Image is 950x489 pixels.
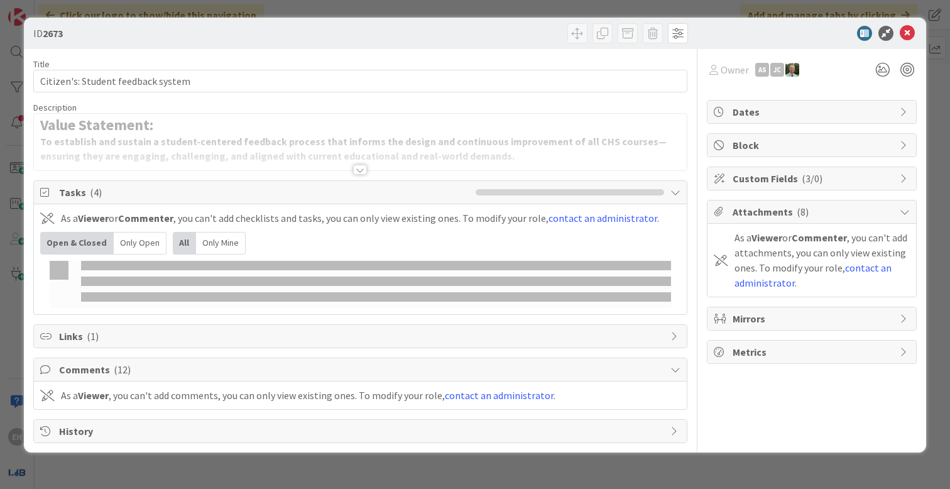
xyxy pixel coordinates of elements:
span: ( 12 ) [114,363,131,376]
strong: Value Statement: [40,115,153,135]
b: Viewer [78,389,109,402]
span: ( 8 ) [797,206,809,218]
a: contact an administrator [445,389,554,402]
span: Mirrors [733,311,893,326]
div: All [173,232,196,255]
div: Only Open [114,232,167,255]
div: As a , you can't add comments, you can only view existing ones. To modify your role, . [61,388,555,403]
span: History [59,424,664,439]
img: SH [785,63,799,77]
div: JC [770,63,784,77]
div: AS [755,63,769,77]
b: Commenter [792,231,847,244]
span: ( 3/0 ) [802,172,822,185]
b: Commenter [118,212,173,224]
span: Custom Fields [733,171,893,186]
span: Attachments [733,204,893,219]
strong: To establish and sustain a student-centered feedback process that informs the design and continuo... [40,135,667,162]
label: Title [33,58,50,70]
span: Description [33,102,77,113]
span: ( 1 ) [87,330,99,343]
div: Open & Closed [40,232,114,255]
input: type card name here... [33,70,687,92]
b: Viewer [78,212,109,224]
span: Tasks [59,185,469,200]
span: Metrics [733,344,893,360]
b: 2673 [43,27,63,40]
div: As a or , you can't add attachments, you can only view existing ones. To modify your role, . [734,230,910,290]
span: ( 4 ) [90,186,102,199]
span: ID [33,26,63,41]
span: Owner [721,62,749,77]
div: Only Mine [196,232,246,255]
b: Viewer [751,231,782,244]
span: Block [733,138,893,153]
div: As a or , you can't add checklists and tasks, you can only view existing ones. To modify your rol... [61,211,659,226]
span: Comments [59,362,664,377]
span: Links [59,329,664,344]
span: Dates [733,104,893,119]
a: contact an administrator [549,212,657,224]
